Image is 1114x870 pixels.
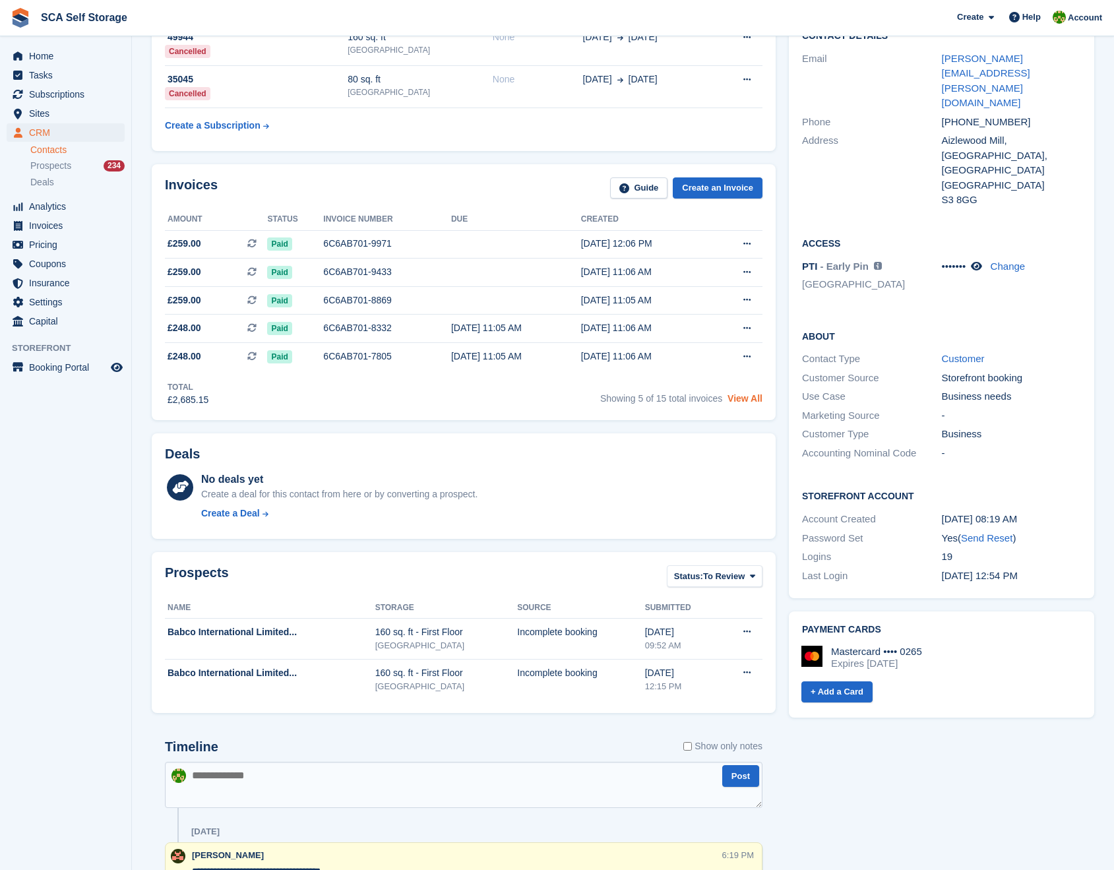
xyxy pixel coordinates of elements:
button: Status: To Review [667,565,762,587]
a: Create an Invoice [673,177,762,199]
div: Create a Subscription [165,119,261,133]
a: menu [7,47,125,65]
div: Total [168,381,208,393]
a: Create a Subscription [165,113,269,138]
div: [GEOGRAPHIC_DATA] [942,178,1082,193]
a: Customer [942,353,985,364]
h2: About [802,329,1081,342]
span: Help [1022,11,1041,24]
div: [GEOGRAPHIC_DATA] [942,163,1082,178]
th: Submitted [645,598,719,619]
div: - [942,408,1082,423]
h2: Prospects [165,565,229,590]
div: 6C6AB701-8869 [323,294,451,307]
div: 234 [104,160,125,171]
div: 49944 [165,30,348,44]
span: [PERSON_NAME] [192,850,264,860]
div: Accounting Nominal Code [802,446,942,461]
span: Tasks [29,66,108,84]
div: 6C6AB701-7805 [323,350,451,363]
a: menu [7,235,125,254]
div: 160 sq. ft [348,30,493,44]
div: 6C6AB701-8332 [323,321,451,335]
div: [GEOGRAPHIC_DATA] [348,44,493,56]
span: Home [29,47,108,65]
h2: Invoices [165,177,218,199]
div: [PHONE_NUMBER] [942,115,1082,130]
span: - Early Pin [820,261,869,272]
div: [DATE] [645,666,719,680]
h2: Timeline [165,739,218,755]
a: Prospects 234 [30,159,125,173]
span: Status: [674,570,703,583]
div: Storefront booking [942,371,1082,386]
div: Incomplete booking [517,625,644,639]
span: Create [957,11,983,24]
span: Paid [267,322,292,335]
a: View All [727,393,762,404]
span: £259.00 [168,265,201,279]
div: Last Login [802,569,942,584]
div: Phone [802,115,942,130]
h2: Access [802,236,1081,249]
div: 12:15 PM [645,680,719,693]
span: Storefront [12,342,131,355]
div: Customer Type [802,427,942,442]
a: menu [7,85,125,104]
div: Password Set [802,531,942,546]
div: Logins [802,549,942,565]
div: [DATE] 11:05 AM [451,350,581,363]
div: [DATE] [645,625,719,639]
div: Account Created [802,512,942,527]
div: None [493,30,583,44]
a: menu [7,358,125,377]
div: Expires [DATE] [831,658,922,669]
a: menu [7,274,125,292]
span: Paid [267,294,292,307]
div: Mastercard •••• 0265 [831,646,922,658]
div: Create a Deal [201,507,260,520]
div: Cancelled [165,45,210,58]
span: [DATE] [629,30,658,44]
span: Invoices [29,216,108,235]
div: Business [942,427,1082,442]
div: None [493,73,583,86]
li: [GEOGRAPHIC_DATA] [802,277,942,292]
span: Paid [267,237,292,251]
th: Created [581,209,712,230]
img: Sam Chapman [171,768,186,783]
div: Incomplete booking [517,666,644,680]
div: - [942,446,1082,461]
span: £248.00 [168,350,201,363]
a: Preview store [109,359,125,375]
a: Guide [610,177,668,199]
span: £248.00 [168,321,201,335]
h2: Deals [165,447,200,462]
a: menu [7,66,125,84]
div: 80 sq. ft [348,73,493,86]
div: [DATE] 11:05 AM [581,294,712,307]
span: [DATE] [629,73,658,86]
div: [DATE] 11:06 AM [581,350,712,363]
span: Pricing [29,235,108,254]
div: Address [802,133,942,208]
span: ••••••• [942,261,966,272]
input: Show only notes [683,739,692,753]
div: [DATE] [191,826,220,837]
div: [DATE] 11:06 AM [581,321,712,335]
a: SCA Self Storage [36,7,133,28]
div: [DATE] 12:06 PM [581,237,712,251]
span: Sites [29,104,108,123]
span: Babco International Limited... [168,627,297,637]
img: Mastercard Logo [801,646,822,667]
div: 160 sq. ft - First Floor [375,625,518,639]
span: Capital [29,312,108,330]
div: Use Case [802,389,942,404]
img: Sarah Race [171,849,185,863]
a: Contacts [30,144,125,156]
button: Post [722,765,759,787]
div: Marketing Source [802,408,942,423]
div: [DATE] 11:06 AM [581,265,712,279]
h2: Contact Details [802,31,1081,42]
span: Deals [30,176,54,189]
